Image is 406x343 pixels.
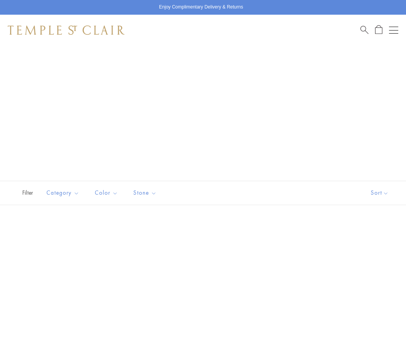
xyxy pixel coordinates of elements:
img: Temple St. Clair [8,25,125,35]
span: Category [43,188,85,198]
button: Category [41,184,85,202]
button: Stone [128,184,162,202]
span: Stone [130,188,162,198]
span: Color [91,188,124,198]
a: Search [360,25,368,35]
a: Open Shopping Bag [375,25,382,35]
p: Enjoy Complimentary Delivery & Returns [159,3,243,11]
button: Open navigation [389,25,398,35]
button: Show sort by [353,181,406,205]
button: Color [89,184,124,202]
